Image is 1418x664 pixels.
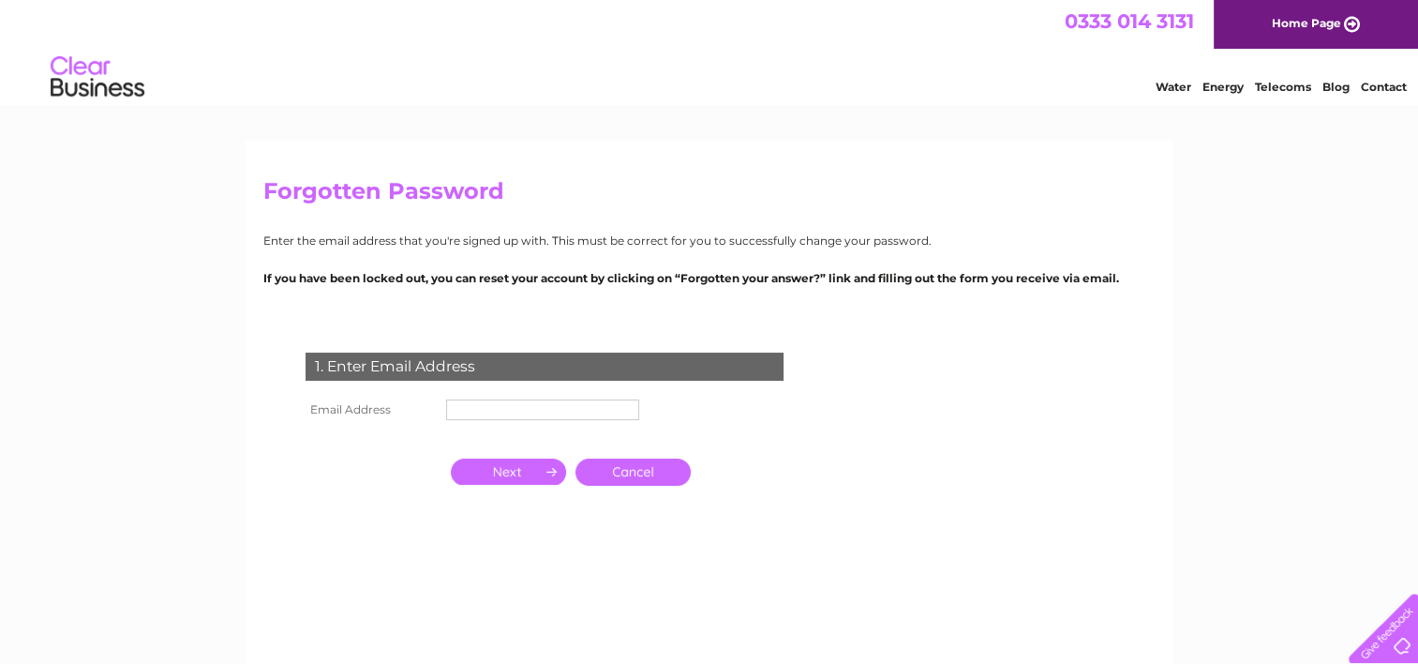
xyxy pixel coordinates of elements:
a: Telecoms [1255,80,1311,94]
a: Energy [1202,80,1244,94]
p: If you have been locked out, you can reset your account by clicking on “Forgotten your answer?” l... [263,269,1156,287]
th: Email Address [301,395,441,425]
a: Blog [1322,80,1350,94]
h2: Forgotten Password [263,178,1156,214]
a: Water [1156,80,1191,94]
div: Clear Business is a trading name of Verastar Limited (registered in [GEOGRAPHIC_DATA] No. 3667643... [267,10,1153,91]
a: 0333 014 3131 [1065,9,1194,33]
div: 1. Enter Email Address [306,353,784,381]
a: Contact [1361,80,1407,94]
a: Cancel [575,459,691,486]
p: Enter the email address that you're signed up with. This must be correct for you to successfully ... [263,232,1156,249]
img: logo.png [50,49,145,106]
